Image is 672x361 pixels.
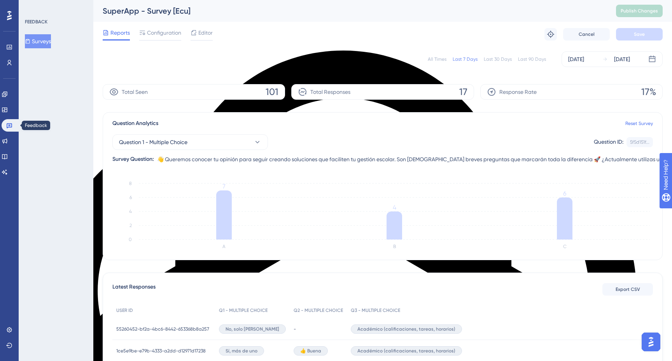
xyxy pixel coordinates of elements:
tspan: 8 [129,181,132,186]
span: Question 1 - Multiple Choice [119,137,187,147]
span: Need Help? [18,2,49,11]
button: Surveys [25,34,51,48]
span: 👍 Buena [300,348,321,354]
tspan: 6 [129,195,132,200]
div: Last 7 Days [453,56,478,62]
div: Last 30 Days [484,56,512,62]
button: Cancel [563,28,610,41]
div: FEEDBACK [25,19,47,25]
span: Académico (calificaciones, tareas, horarios) [357,348,455,354]
iframe: UserGuiding AI Assistant Launcher [639,330,663,354]
div: Last 90 Days [518,56,546,62]
div: All Times [428,56,446,62]
div: 5f5d151f... [630,139,649,145]
span: 1ce5e9be-e79b-4333-a2dd-d12971d17238 [116,348,206,354]
div: Question ID: [594,137,623,147]
span: Q2 - MULTIPLE CHOICE [294,307,343,313]
tspan: 7 [222,183,226,190]
span: Configuration [147,28,181,37]
span: 55260452-bf2a-4bc6-8442-653368b8a257 [116,326,209,332]
a: Reset Survey [625,120,653,127]
span: USER ID [116,307,133,313]
div: [DATE] [614,55,630,64]
span: Save [634,31,645,37]
span: Latest Responses [112,282,156,296]
span: 17 [459,86,467,98]
span: Question Analytics [112,119,158,128]
span: Q1 - MULTIPLE CHOICE [219,307,268,313]
span: Publish Changes [621,8,658,14]
span: Total Seen [122,87,148,97]
span: Total Responses [310,87,350,97]
button: Export CSV [602,283,653,296]
span: Export CSV [616,286,640,292]
text: C [563,244,567,249]
button: Publish Changes [616,5,663,17]
span: Editor [198,28,213,37]
span: Cancel [579,31,595,37]
text: B [393,244,396,249]
div: Survey Question: [112,155,154,164]
span: Académico (calificaciones, tareas, horarios) [357,326,455,332]
tspan: 4 [393,204,396,211]
span: No, solo [PERSON_NAME] [226,326,279,332]
span: Reports [110,28,130,37]
tspan: 0 [129,237,132,242]
tspan: 2 [129,223,132,228]
div: SuperApp - Survey [Ecu] [103,5,597,16]
text: A [222,244,226,249]
tspan: 6 [563,190,566,197]
span: 101 [266,86,278,98]
tspan: 4 [129,209,132,214]
div: [DATE] [568,55,584,64]
span: - [294,326,296,332]
span: 17% [641,86,656,98]
span: Q3 - MULTIPLE CHOICE [351,307,400,313]
span: Response Rate [499,87,537,97]
button: Save [616,28,663,41]
button: Question 1 - Multiple Choice [112,134,268,150]
span: Sí, más de uno [226,348,257,354]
